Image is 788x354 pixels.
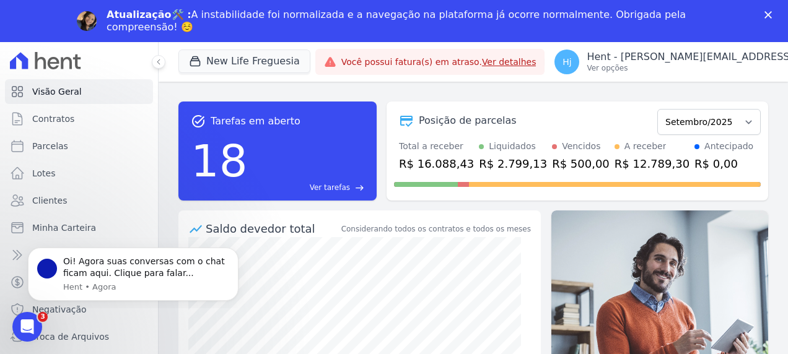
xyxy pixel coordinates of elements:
div: Posição de parcelas [419,113,517,128]
span: Negativação [32,303,87,316]
a: Ver detalhes [482,57,536,67]
div: Antecipado [704,140,753,153]
span: Troca de Arquivos [32,330,109,343]
iframe: Intercom live chat [12,312,42,342]
div: Vencidos [562,140,600,153]
div: Fechar [764,11,777,19]
span: Clientes [32,194,67,207]
div: R$ 2.799,13 [479,155,547,172]
a: Minha Carteira [5,215,153,240]
span: task_alt [191,114,206,129]
div: A receber [624,140,667,153]
a: Lotes [5,161,153,186]
span: 3 [38,312,48,322]
a: Negativação [5,297,153,322]
a: Ver tarefas east [253,182,364,193]
div: Liquidados [489,140,536,153]
span: Contratos [32,113,74,125]
span: east [355,183,364,192]
span: Parcelas [32,140,68,152]
div: Total a receber [399,140,474,153]
span: Visão Geral [32,85,82,98]
a: Crédito [5,270,153,295]
div: A instabilidade foi normalizada e a navegação na plataforma já ocorre normalmente. Obrigada pela ... [107,9,691,33]
span: Tarefas em aberto [211,114,300,129]
span: Lotes [32,167,56,179]
a: Transferências [5,243,153,267]
span: Hj [563,58,571,66]
span: Ver tarefas [310,182,350,193]
span: Você possui fatura(s) em atraso. [341,56,536,69]
a: Clientes [5,188,153,213]
div: R$ 500,00 [552,155,610,172]
a: Contratos [5,106,153,131]
b: Atualização🛠️ : [107,9,191,20]
div: Considerando todos os contratos e todos os meses [341,223,531,235]
img: Profile image for Adriane [77,11,97,31]
div: Saldo devedor total [206,220,339,237]
span: Minha Carteira [32,222,96,234]
iframe: Intercom notifications mensagem [9,236,257,308]
button: New Life Freguesia [178,50,310,73]
div: R$ 16.088,43 [399,155,474,172]
a: Visão Geral [5,79,153,104]
div: R$ 12.789,30 [615,155,689,172]
div: 18 [191,129,248,193]
a: Parcelas [5,134,153,158]
a: Troca de Arquivos [5,324,153,349]
div: R$ 0,00 [694,155,753,172]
